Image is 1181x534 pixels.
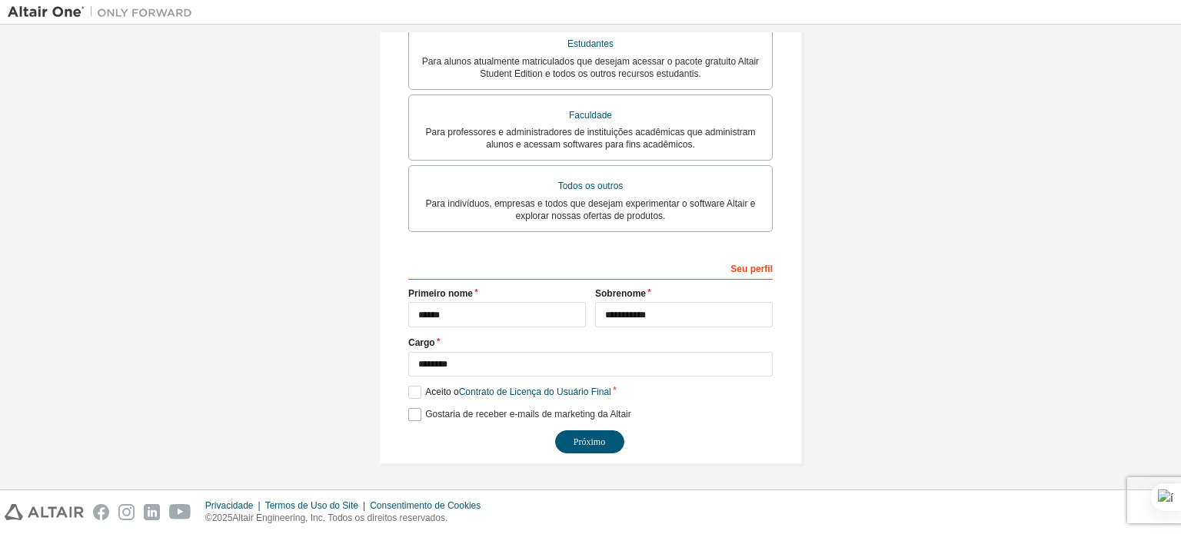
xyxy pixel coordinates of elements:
[422,56,759,79] font: Para alunos atualmente matriculados que desejam acessar o pacote gratuito Altair Student Edition ...
[205,500,254,511] font: Privacidade
[370,500,481,511] font: Consentimento de Cookies
[8,5,200,20] img: Altair Um
[730,264,773,274] font: Seu perfil
[144,504,160,520] img: linkedin.svg
[212,512,233,523] font: 2025
[574,436,605,447] font: Próximo
[595,288,646,299] font: Sobrenome
[408,288,473,299] font: Primeiro nome
[5,504,84,520] img: altair_logo.svg
[558,181,624,191] font: Todos os outros
[569,110,612,121] font: Faculdade
[555,430,624,453] button: Próximo
[169,504,191,520] img: youtube.svg
[459,386,611,397] font: Contrato de Licença do Usuário Final
[118,504,135,520] img: instagram.svg
[232,512,447,523] font: Altair Engineering, Inc. Todos os direitos reservados.
[205,512,212,523] font: ©
[265,500,358,511] font: Termos de Uso do Site
[425,409,630,420] font: Gostaria de receber e-mails de marketing da Altair
[93,504,109,520] img: facebook.svg
[425,386,458,397] font: Aceito o
[426,127,756,150] font: Para professores e administradores de instituições acadêmicas que administram alunos e acessam so...
[567,38,614,49] font: Estudantes
[426,198,756,221] font: Para indivíduos, empresas e todos que desejam experimentar o software Altair e explorar nossas of...
[408,337,435,348] font: Cargo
